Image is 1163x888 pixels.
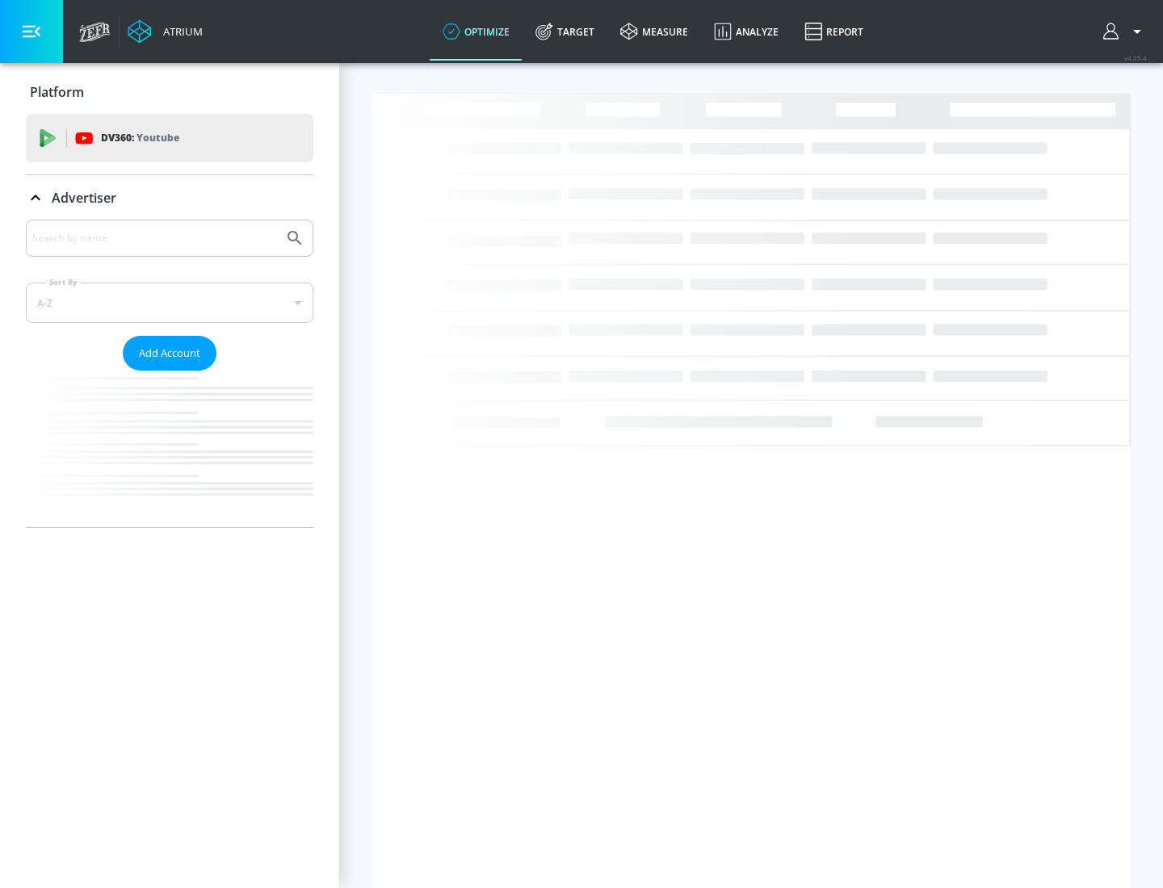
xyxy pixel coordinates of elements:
[123,336,216,371] button: Add Account
[26,175,313,220] div: Advertiser
[1124,53,1147,62] span: v 4.25.4
[157,24,203,39] div: Atrium
[791,2,876,61] a: Report
[26,283,313,323] div: A-Z
[430,2,523,61] a: optimize
[607,2,701,61] a: measure
[701,2,791,61] a: Analyze
[101,129,179,147] p: DV360:
[26,114,313,162] div: DV360: Youtube
[46,277,81,287] label: Sort By
[26,69,313,115] div: Platform
[26,220,313,527] div: Advertiser
[128,19,203,44] a: Atrium
[52,189,116,207] p: Advertiser
[30,83,84,101] p: Platform
[523,2,607,61] a: Target
[136,129,179,146] p: Youtube
[139,344,200,362] span: Add Account
[26,371,313,527] nav: list of Advertiser
[32,228,277,249] input: Search by name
